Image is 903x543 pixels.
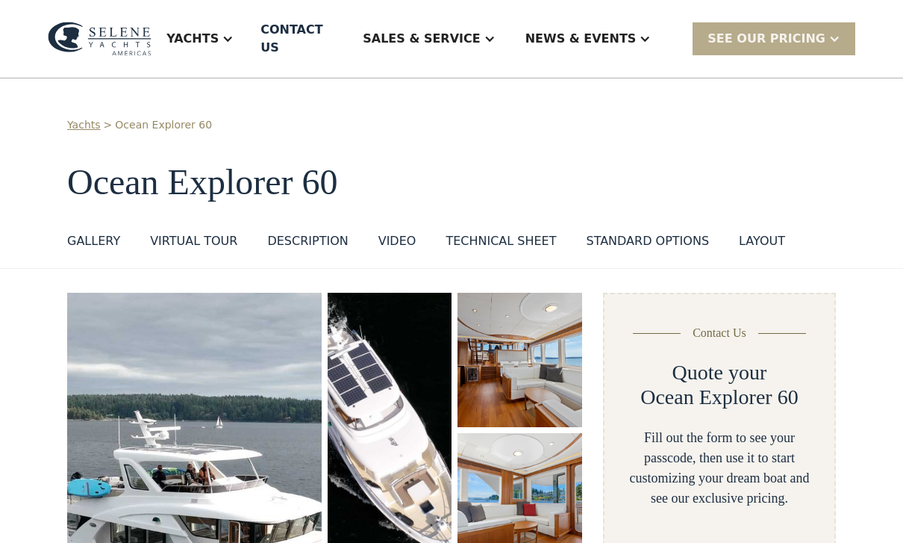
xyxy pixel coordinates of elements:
div: VIRTUAL TOUR [150,232,237,250]
a: Yachts [67,117,101,133]
a: DESCRIPTION [267,232,348,256]
h2: Quote your [672,360,767,385]
a: Ocean Explorer 60 [115,117,212,133]
div: DESCRIPTION [267,232,348,250]
div: standard options [586,232,709,250]
h2: Ocean Explorer 60 [640,385,798,410]
a: layout [739,232,785,256]
div: Contact US [260,21,336,57]
div: VIDEO [378,232,416,250]
div: layout [739,232,785,250]
div: Contact Us [693,324,746,342]
div: News & EVENTS [525,30,637,48]
div: SEE Our Pricing [707,30,825,48]
div: Fill out the form to see your passcode, then use it to start customizing your dream boat and see ... [628,428,810,509]
a: Technical sheet [446,232,556,256]
div: GALLERY [67,232,120,250]
img: logo [48,22,151,55]
div: Sales & Service [363,30,480,48]
a: VIDEO [378,232,416,256]
div: Technical sheet [446,232,556,250]
div: > [104,117,113,133]
a: standard options [586,232,709,256]
a: GALLERY [67,232,120,256]
a: VIRTUAL TOUR [150,232,237,256]
div: Yachts [166,30,219,48]
h1: Ocean Explorer 60 [67,163,836,202]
